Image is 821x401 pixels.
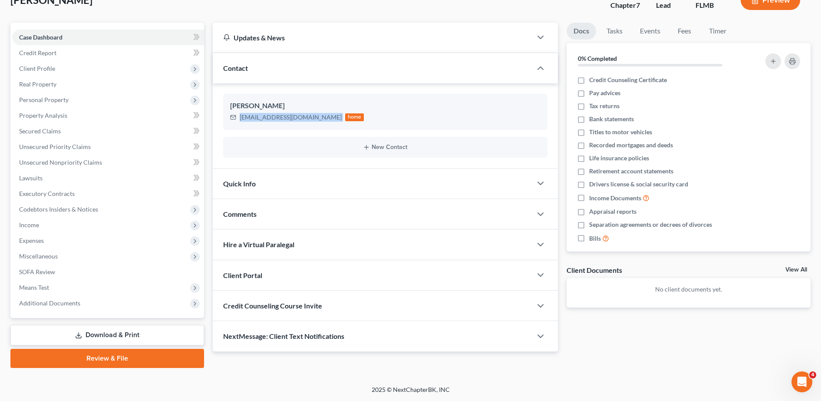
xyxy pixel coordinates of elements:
span: Case Dashboard [19,33,63,41]
a: View All [785,267,807,273]
a: Events [633,23,667,40]
span: 4 [809,371,816,378]
span: Credit Counseling Course Invite [223,302,322,310]
button: New Contact [230,144,541,151]
span: Lawsuits [19,174,43,182]
span: Life insurance policies [589,154,649,162]
span: Client Portal [223,271,262,279]
div: Lead [656,0,682,10]
span: Drivers license & social security card [589,180,688,189]
a: Fees [671,23,699,40]
span: Recorded mortgages and deeds [589,141,673,149]
span: Expenses [19,237,44,244]
span: Comments [223,210,257,218]
span: Unsecured Priority Claims [19,143,91,150]
a: Download & Print [10,325,204,345]
span: Real Property [19,80,56,88]
span: Executory Contracts [19,190,75,197]
span: Codebtors Insiders & Notices [19,205,98,213]
span: Income [19,221,39,229]
span: Bank statements [589,115,634,123]
a: Credit Report [12,45,204,61]
span: Credit Counseling Certificate [589,76,667,84]
a: Tasks [600,23,630,40]
div: home [345,113,364,121]
a: Lawsuits [12,170,204,186]
span: Client Profile [19,65,55,72]
div: [EMAIL_ADDRESS][DOMAIN_NAME] [240,113,342,122]
span: Bills [589,234,601,243]
a: Unsecured Nonpriority Claims [12,155,204,170]
span: Tax returns [589,102,620,110]
span: Retirement account statements [589,167,673,176]
span: Unsecured Nonpriority Claims [19,159,102,166]
span: Secured Claims [19,127,61,135]
span: 7 [636,1,640,9]
iframe: Intercom live chat [791,371,812,392]
a: Docs [567,23,596,40]
span: Hire a Virtual Paralegal [223,240,294,249]
a: Timer [702,23,733,40]
div: Chapter [610,0,642,10]
span: Appraisal reports [589,207,636,216]
span: Additional Documents [19,299,80,307]
a: Case Dashboard [12,30,204,45]
span: NextMessage: Client Text Notifications [223,332,344,340]
span: Contact [223,64,248,72]
span: Separation agreements or decrees of divorces [589,220,712,229]
span: Means Test [19,284,49,291]
span: Titles to motor vehicles [589,128,652,136]
span: Pay advices [589,89,620,97]
strong: 0% Completed [578,55,617,62]
span: SOFA Review [19,268,55,275]
span: Quick Info [223,179,256,188]
span: Property Analysis [19,112,67,119]
div: Updates & News [223,33,521,42]
a: Executory Contracts [12,186,204,202]
div: FLMB [696,0,727,10]
a: SOFA Review [12,264,204,280]
span: Credit Report [19,49,56,56]
p: No client documents yet. [574,285,804,294]
a: Review & File [10,349,204,368]
div: Client Documents [567,265,622,275]
a: Property Analysis [12,108,204,123]
span: Income Documents [589,194,641,202]
div: [PERSON_NAME] [230,101,541,111]
a: Unsecured Priority Claims [12,139,204,155]
span: Miscellaneous [19,252,58,260]
div: 2025 © NextChapterBK, INC [163,385,658,401]
span: Personal Property [19,96,69,103]
a: Secured Claims [12,123,204,139]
